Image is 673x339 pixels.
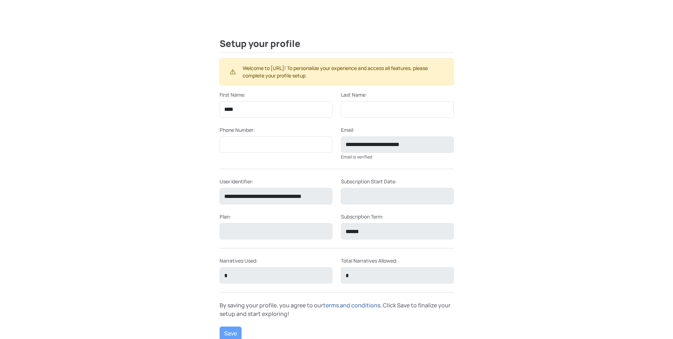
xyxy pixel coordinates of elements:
[341,178,397,185] label: Subscription Start Date:
[220,91,246,98] label: First Name:
[220,257,258,264] label: Narratives Used:
[323,301,380,309] a: terms and conditions
[220,178,253,185] label: User Identifier:
[341,91,367,98] label: Last Name:
[341,213,384,220] label: Subscription Term:
[341,126,354,134] label: Email:
[215,301,458,318] div: By saving your profile, you agree to our . Click Save to finalize your setup and start exploring!
[341,257,397,264] label: Total Narratives Allowed:
[220,126,255,134] label: Phone Number:
[220,38,454,53] h2: Setup your profile
[220,213,231,220] label: Plan:
[341,154,372,160] small: Email is verified
[220,58,454,85] div: Welcome to [URL]! To personalize your experience and access all features, please complete your pr...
